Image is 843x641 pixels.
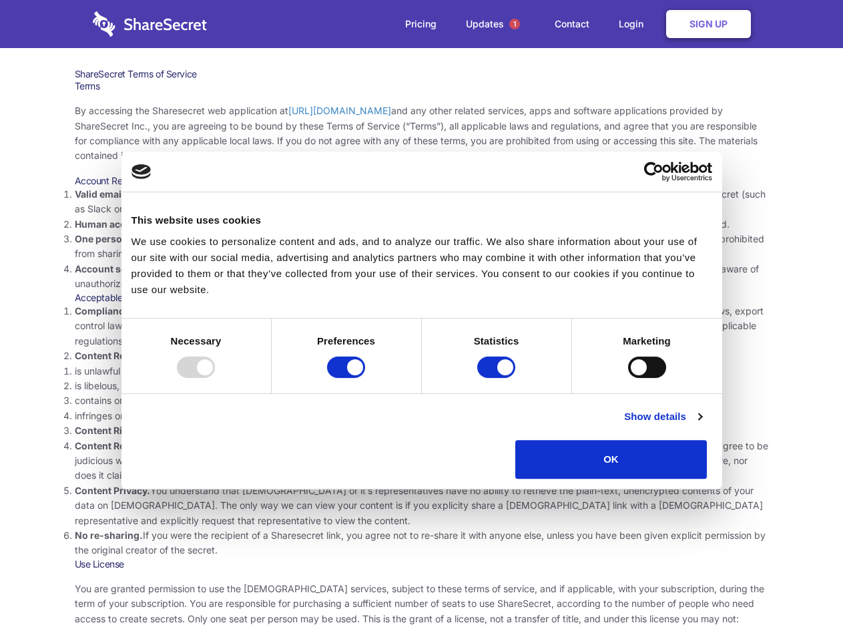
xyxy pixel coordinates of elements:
[75,350,172,361] strong: Content Restrictions.
[288,105,391,116] a: [URL][DOMAIN_NAME]
[171,335,222,347] strong: Necessary
[131,212,712,228] div: This website uses cookies
[605,3,663,45] a: Login
[75,483,769,528] li: You understand that [DEMOGRAPHIC_DATA] or it’s representatives have no ability to retrieve the pl...
[75,80,769,92] h3: Terms
[75,423,769,438] li: You agree that you will use Sharesecret only to secure and share content that you have the right ...
[624,409,701,425] a: Show details
[75,440,182,451] strong: Content Responsibility.
[131,164,152,179] img: logo
[75,582,769,626] p: You are granted permission to use the [DEMOGRAPHIC_DATA] services, subject to these terms of serv...
[75,529,143,541] strong: No re-sharing.
[541,3,603,45] a: Contact
[75,485,150,496] strong: Content Privacy.
[474,335,519,347] strong: Statistics
[75,217,769,232] li: Only human beings may create accounts. “Bot” accounts — those created by software, in an automate...
[317,335,375,347] strong: Preferences
[666,10,751,38] a: Sign Up
[75,218,156,230] strong: Human accounts.
[75,187,769,217] li: You must provide a valid email address, either directly, or through approved third-party integrat...
[392,3,450,45] a: Pricing
[75,68,769,80] h1: ShareSecret Terms of Service
[509,19,520,29] span: 1
[515,440,707,479] button: OK
[75,439,769,483] li: You are solely responsible for the content you share on Sharesecret, and with the people you shar...
[75,103,769,164] p: By accessing the Sharesecret web application at and any other related services, apps and software...
[75,528,769,558] li: If you were the recipient of a Sharesecret link, you agree not to re-share it with anyone else, u...
[75,304,769,349] li: Your use of the Sharesecret must not violate any applicable laws, including copyright or trademar...
[75,188,127,200] strong: Valid email.
[75,262,769,292] li: You are responsible for your own account security, including the security of your Sharesecret acc...
[595,162,712,182] a: Usercentrics Cookiebot - opens in a new window
[75,379,769,393] li: is libelous, defamatory, or fraudulent
[131,234,712,298] div: We use cookies to personalize content and ads, and to analyze our traffic. We also share informat...
[75,175,769,187] h3: Account Requirements
[623,335,671,347] strong: Marketing
[75,409,769,423] li: infringes on any proprietary right of any party, including patent, trademark, trade secret, copyr...
[75,349,769,423] li: You agree NOT to use Sharesecret to upload or share content that:
[75,364,769,379] li: is unlawful or promotes unlawful activities
[93,11,207,37] img: logo-wordmark-white-trans-d4663122ce5f474addd5e946df7df03e33cb6a1c49d2221995e7729f52c070b2.svg
[75,263,156,274] strong: Account security.
[75,233,188,244] strong: One person per account.
[75,558,769,570] h3: Use License
[75,393,769,408] li: contains or installs any active malware or exploits, or uses our platform for exploit delivery (s...
[75,425,146,436] strong: Content Rights.
[75,305,276,316] strong: Compliance with local laws and regulations.
[75,292,769,304] h3: Acceptable Use
[75,232,769,262] li: You are not allowed to share account credentials. Each account is dedicated to the individual who...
